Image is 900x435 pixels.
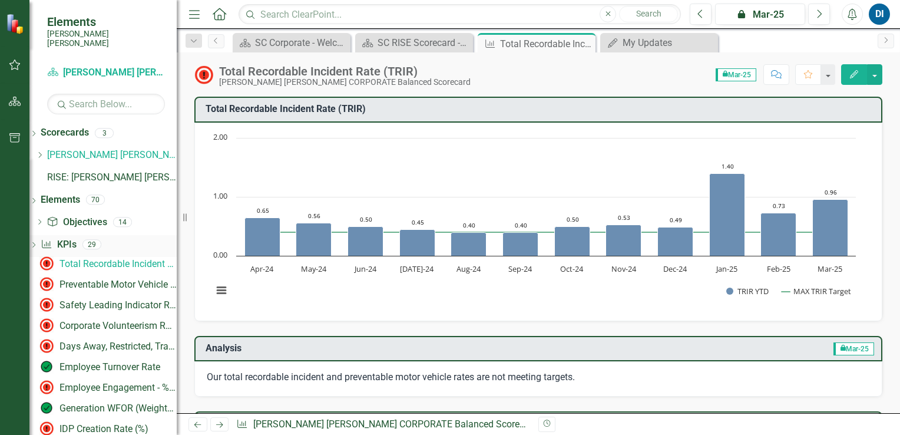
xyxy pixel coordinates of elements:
div: Total Recordable Incident Rate (TRIR) [500,37,593,51]
div: Preventable Motor Vehicle Accident (PMVA) Rate* [59,279,177,290]
div: Employee Turnover Rate​ [59,362,160,373]
a: Scorecards [41,126,89,140]
a: Corporate Volunteerism Rate [37,316,177,335]
a: SC Corporate - Welcome to ClearPoint [236,35,348,50]
a: Preventable Motor Vehicle Accident (PMVA) Rate* [37,275,177,294]
path: Dec-24, 0.49. TRIR YTD. [658,227,693,256]
a: Total Recordable Incident Rate (TRIR) [37,254,177,273]
div: Corporate Volunteerism Rate [59,321,177,331]
img: Below MIN Target [39,318,54,332]
path: Feb-25, 0.73. TRIR YTD. [761,213,796,256]
div: Total Recordable Incident Rate (TRIR) [59,259,177,269]
input: Search Below... [47,94,165,114]
button: DI [869,4,890,25]
text: 0.73 [773,202,785,210]
div: Safety Leading Indicator Reports (LIRs) [59,300,177,311]
text: Apr-24 [250,263,274,274]
button: Mar-25 [715,4,805,25]
button: Search [619,6,678,22]
text: 0.56 [308,212,320,220]
button: View chart menu, Chart [213,282,230,299]
div: Days Away, Restricted, Transferred (DART) Rate [59,341,177,352]
text: 1.00 [213,190,227,201]
img: On Target [39,401,54,415]
g: TRIR YTD, series 1 of 2. Bar series with 12 bars. [245,173,848,256]
text: Feb-25 [767,263,790,274]
path: Oct-24, 0.5. TRIR YTD. [555,226,590,256]
text: 0.53 [618,213,630,222]
text: 2.00 [213,131,227,142]
img: Above MAX Target [39,256,54,271]
a: Elements [41,193,80,207]
div: IDP Creation Rate (%) [59,424,148,434]
small: [PERSON_NAME] [PERSON_NAME] [47,29,165,48]
img: ClearPoint Strategy [6,14,27,34]
div: Employee Engagement - %Employee Participation in Gallup Survey​ [59,383,177,393]
text: 0.45 [412,218,424,226]
img: Not Meeting Target [39,298,54,312]
text: 0.50 [360,215,372,223]
div: » » [236,418,530,431]
text: 0.96 [825,188,837,196]
img: Not Meeting Target [39,339,54,353]
text: 1.40 [722,162,734,170]
div: 70 [86,195,105,205]
a: [PERSON_NAME] [PERSON_NAME] CORPORATE Balanced Scorecard [47,66,165,80]
text: Dec-24 [663,263,687,274]
a: Objectives [47,216,107,229]
img: Not Meeting Target [39,277,54,291]
div: SC RISE Scorecard - Welcome to ClearPoint [378,35,470,50]
text: 0.65 [257,206,269,215]
input: Search ClearPoint... [239,4,681,25]
a: Safety Leading Indicator Reports (LIRs) [37,295,177,314]
text: 0.00 [213,249,227,260]
path: Mar-25, 0.96. TRIR YTD. [813,199,848,256]
img: On Target [39,360,54,374]
a: Generation WFOR (Weighted Forced Outage Rate - Major Generating Units Cherokee, Cross, [PERSON_NA... [37,398,177,417]
path: Apr-24, 0.65. TRIR YTD. [245,218,280,256]
text: Sep-24 [508,263,532,274]
text: 0.40 [515,221,527,229]
span: Elements [47,15,165,29]
span: Mar-25 [716,68,756,81]
div: Generation WFOR (Weighted Forced Outage Rate - Major Generating Units Cherokee, Cross, [PERSON_NA... [59,403,177,414]
a: RISE: [PERSON_NAME] [PERSON_NAME] Recognizing Innovation, Safety and Excellence [47,171,177,184]
path: Aug-24, 0.4. TRIR YTD. [451,232,487,256]
text: 0.50 [567,215,579,223]
text: 0.40 [463,221,475,229]
path: Nov-24, 0.53. TRIR YTD. [606,225,641,256]
text: [DATE]-24 [400,263,434,274]
svg: Interactive chart [207,132,862,309]
path: Jun-24, 0.5. TRIR YTD. [348,226,383,256]
path: Jul-24, 0.45. TRIR YTD. [400,229,435,256]
div: Total Recordable Incident Rate (TRIR) [219,65,471,78]
div: My Updates [623,35,715,50]
a: KPIs [41,238,76,252]
a: Employee Turnover Rate​ [37,357,160,376]
text: Jun-24 [353,263,377,274]
a: Employee Engagement - %Employee Participation in Gallup Survey​ [37,378,177,397]
div: Mar-25 [719,8,801,22]
text: 0.49 [670,216,682,224]
div: 14 [113,217,132,227]
button: Show TRIR YTD [726,286,769,296]
a: My Updates [603,35,715,50]
path: Sep-24, 0.4. TRIR YTD. [503,232,538,256]
p: Our total recordable incident and preventable motor vehicle rates are not meeting targets. [207,371,870,384]
path: Jan-25, 1.4. TRIR YTD. [710,173,745,256]
div: 3 [95,128,114,138]
path: May-24, 0.56. TRIR YTD. [296,223,332,256]
span: Mar-25 [833,342,874,355]
text: May-24 [301,263,327,274]
text: Oct-24 [560,263,584,274]
div: [PERSON_NAME] [PERSON_NAME] CORPORATE Balanced Scorecard [219,78,471,87]
div: 29 [82,239,101,249]
img: Not Meeting Target [39,380,54,394]
text: Aug-24 [456,263,481,274]
button: Show MAX TRIR Target [782,286,851,296]
text: Jan-25 [715,263,737,274]
a: [PERSON_NAME] [PERSON_NAME] CORPORATE Balanced Scorecard [253,418,538,430]
a: [PERSON_NAME] [PERSON_NAME] CORPORATE Balanced Scorecard [47,149,177,162]
text: Mar-25 [818,263,842,274]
